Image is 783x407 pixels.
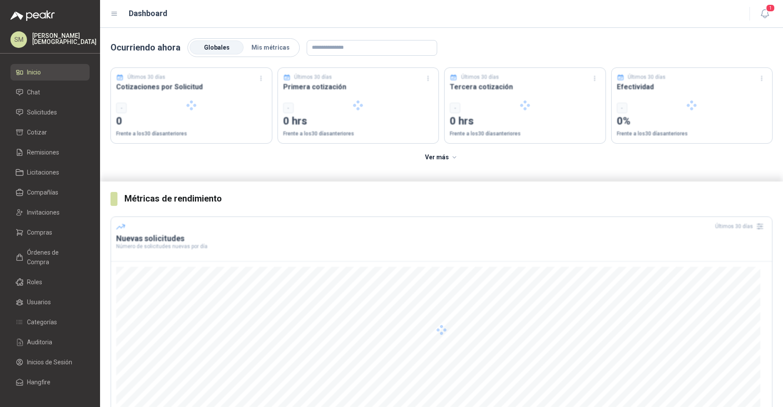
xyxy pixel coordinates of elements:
[420,149,463,166] button: Ver más
[10,104,90,121] a: Solicitudes
[27,208,60,217] span: Invitaciones
[27,228,52,237] span: Compras
[251,44,290,51] span: Mis métricas
[27,337,52,347] span: Auditoria
[27,317,57,327] span: Categorías
[27,297,51,307] span: Usuarios
[27,87,40,97] span: Chat
[10,144,90,161] a: Remisiones
[10,64,90,81] a: Inicio
[27,357,72,367] span: Inicios de Sesión
[10,124,90,141] a: Cotizar
[10,204,90,221] a: Invitaciones
[27,248,81,267] span: Órdenes de Compra
[124,192,773,205] h3: Métricas de rendimiento
[27,168,59,177] span: Licitaciones
[766,4,775,12] span: 1
[10,184,90,201] a: Compañías
[10,244,90,270] a: Órdenes de Compra
[10,274,90,290] a: Roles
[32,33,97,45] p: [PERSON_NAME] [DEMOGRAPHIC_DATA]
[129,7,167,20] h1: Dashboard
[204,44,230,51] span: Globales
[10,354,90,370] a: Inicios de Sesión
[27,67,41,77] span: Inicio
[27,108,57,117] span: Solicitudes
[27,377,50,387] span: Hangfire
[10,334,90,350] a: Auditoria
[10,374,90,390] a: Hangfire
[10,224,90,241] a: Compras
[27,188,58,197] span: Compañías
[10,84,90,101] a: Chat
[110,41,181,54] p: Ocurriendo ahora
[27,128,47,137] span: Cotizar
[10,314,90,330] a: Categorías
[757,6,773,22] button: 1
[27,148,59,157] span: Remisiones
[10,10,55,21] img: Logo peakr
[27,277,42,287] span: Roles
[10,164,90,181] a: Licitaciones
[10,294,90,310] a: Usuarios
[10,31,27,48] div: SM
